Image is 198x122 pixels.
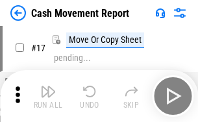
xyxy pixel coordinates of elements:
div: Cash Movement Report [31,7,129,19]
img: Support [155,8,166,18]
span: # 17 [31,43,45,53]
img: Settings menu [172,5,188,21]
div: Move Or Copy Sheet [66,32,144,48]
div: pending... [54,53,91,63]
img: Back [10,5,26,21]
